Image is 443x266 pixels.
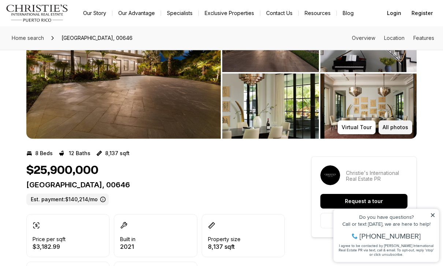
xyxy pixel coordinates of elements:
p: Price per sqft [33,236,66,242]
button: Virtual Tour [338,120,376,134]
a: Our Story [77,8,112,18]
p: 12 Baths [69,150,90,156]
p: Christie's International Real Estate PR [346,170,407,182]
p: Property size [208,236,241,242]
span: I agree to be contacted by [PERSON_NAME] International Real Estate PR via text, call & email. To ... [9,45,104,59]
button: Request a tour [320,194,407,209]
p: 8,137 sqft [105,150,130,156]
a: Our Advantage [112,8,161,18]
p: 8,137 sqft [208,244,241,250]
img: logo [6,4,68,22]
p: 2021 [120,244,135,250]
div: Call or text [DATE], we are here to help! [8,23,106,29]
a: Exclusive Properties [199,8,260,18]
button: View image gallery [320,74,417,139]
a: Resources [299,8,336,18]
a: Specialists [161,8,198,18]
button: View image gallery [26,7,221,139]
div: Do you have questions? [8,16,106,22]
span: [PHONE_NUMBER] [30,34,91,42]
span: Register [412,10,433,16]
button: 12 Baths [59,147,90,159]
button: Contact Us [260,8,298,18]
p: Built in [120,236,135,242]
a: Blog [337,8,360,18]
span: Home search [12,35,44,41]
p: [GEOGRAPHIC_DATA], 00646 [26,180,285,189]
a: Skip to: Features [413,35,434,41]
h1: $25,900,000 [26,164,98,177]
span: Login [387,10,401,16]
div: Listing Photos [26,7,417,139]
button: Login [383,6,406,20]
a: Skip to: Location [384,35,405,41]
a: Skip to: Overview [352,35,375,41]
li: 2 of 9 [222,7,417,139]
p: $3,182.99 [33,244,66,250]
li: 1 of 9 [26,7,221,139]
button: Register [407,6,437,20]
label: Est. payment: $140,214/mo [26,194,109,205]
p: Virtual Tour [342,124,372,130]
button: All photos [379,120,412,134]
button: View image gallery [222,74,319,139]
span: [GEOGRAPHIC_DATA], 00646 [59,32,135,44]
p: 8 Beds [35,150,53,156]
a: Home search [9,32,47,44]
button: Contact agent [320,213,407,228]
p: All photos [383,124,408,130]
nav: Page section menu [352,35,434,41]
